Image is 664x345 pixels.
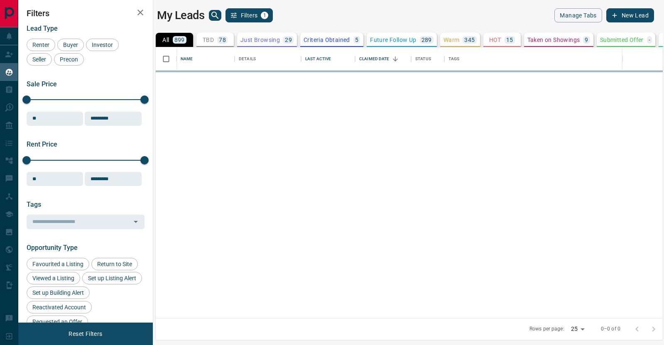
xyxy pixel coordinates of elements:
[285,37,292,43] p: 29
[60,42,81,48] span: Buyer
[304,37,350,43] p: Criteria Obtained
[27,244,78,252] span: Opportunity Type
[370,37,416,43] p: Future Follow Up
[506,37,513,43] p: 15
[29,304,89,311] span: Reactivated Account
[421,37,432,43] p: 289
[29,261,86,267] span: Favourited a Listing
[27,39,55,51] div: Renter
[29,42,52,48] span: Renter
[600,37,644,43] p: Submitted Offer
[27,201,41,208] span: Tags
[305,47,331,71] div: Last Active
[301,47,355,71] div: Last Active
[181,47,193,71] div: Name
[157,9,205,22] h1: My Leads
[27,80,57,88] span: Sale Price
[174,37,185,43] p: 899
[27,8,145,18] h2: Filters
[527,37,580,43] p: Taken on Showings
[27,140,57,148] span: Rent Price
[27,24,58,32] span: Lead Type
[162,37,169,43] p: All
[568,323,588,335] div: 25
[219,37,226,43] p: 78
[94,261,135,267] span: Return to Site
[239,47,256,71] div: Details
[203,37,214,43] p: TBD
[606,8,654,22] button: New Lead
[355,47,411,71] div: Claimed Date
[355,37,358,43] p: 5
[443,37,460,43] p: Warm
[63,327,108,341] button: Reset Filters
[225,8,273,22] button: Filters1
[27,258,89,270] div: Favourited a Listing
[601,325,620,333] p: 0–0 of 0
[27,53,52,66] div: Seller
[649,37,650,43] p: -
[91,258,138,270] div: Return to Site
[554,8,602,22] button: Manage Tabs
[85,275,139,281] span: Set up Listing Alert
[235,47,301,71] div: Details
[29,275,77,281] span: Viewed a Listing
[529,325,564,333] p: Rows per page:
[29,56,49,63] span: Seller
[359,47,390,71] div: Claimed Date
[27,286,90,299] div: Set up Building Alert
[489,37,501,43] p: HOT
[27,301,92,313] div: Reactivated Account
[130,216,142,228] button: Open
[464,37,475,43] p: 345
[57,39,84,51] div: Buyer
[448,47,460,71] div: Tags
[262,12,267,18] span: 1
[240,37,280,43] p: Just Browsing
[411,47,444,71] div: Status
[209,10,221,21] button: search button
[415,47,431,71] div: Status
[27,316,88,328] div: Requested an Offer
[82,272,142,284] div: Set up Listing Alert
[29,289,87,296] span: Set up Building Alert
[27,272,80,284] div: Viewed a Listing
[390,53,401,65] button: Sort
[86,39,119,51] div: Investor
[54,53,84,66] div: Precon
[57,56,81,63] span: Precon
[444,47,623,71] div: Tags
[89,42,116,48] span: Investor
[585,37,588,43] p: 9
[29,318,85,325] span: Requested an Offer
[176,47,235,71] div: Name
